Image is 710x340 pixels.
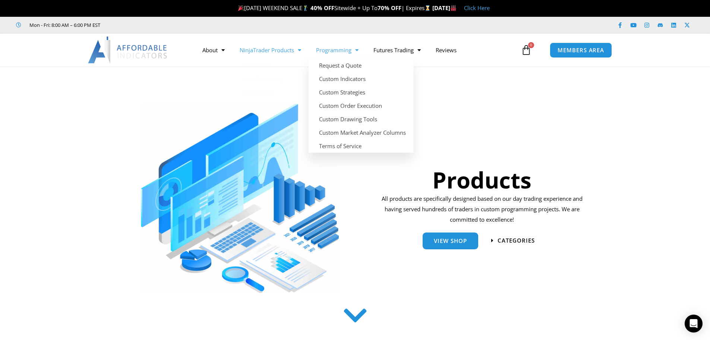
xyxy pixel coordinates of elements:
a: Impact Order Flow [232,112,309,126]
a: MEMBERS AREA [550,43,612,58]
span: 0 [528,42,534,48]
a: Promotions [232,59,309,72]
a: Enhanced Chart Trader [232,99,309,112]
ul: Programming [309,59,413,153]
iframe: Customer reviews powered by Trustpilot [111,21,223,29]
a: About [195,41,232,59]
span: Mon - Fri: 8:00 AM – 6:00 PM EST [28,21,100,29]
img: LogoAI | Affordable Indicators – NinjaTrader [88,37,168,63]
strong: 70% OFF [378,4,401,12]
a: 0 [510,39,543,61]
strong: [DATE] [432,4,457,12]
a: Reviews [428,41,464,59]
nav: Menu [195,41,519,59]
img: ⌛ [425,5,430,11]
img: 🎉 [238,5,244,11]
img: 🏭 [451,5,456,11]
span: categories [498,238,535,243]
img: 🏌️‍♂️ [303,5,308,11]
h1: Products [379,164,585,196]
div: Open Intercom Messenger [685,315,703,333]
a: categories [491,238,535,243]
ul: NinjaTrader Products [232,59,309,139]
a: NinjaTrader Products [232,41,309,59]
a: Click Here [464,4,490,12]
a: Custom Market Analyzer Columns [309,126,413,139]
p: All products are specifically designed based on our day trading experience and having served hund... [379,194,585,225]
img: ProductsSection scaled | Affordable Indicators – NinjaTrader [141,104,339,293]
a: Custom Drawing Tools [309,112,413,126]
a: Best Indicators [232,126,309,139]
span: MEMBERS AREA [558,47,604,53]
a: Custom Order Execution [309,99,413,112]
a: Custom Strategies [309,85,413,99]
span: [DATE] WEEKEND SALE Sitewide + Up To | Expires [236,4,432,12]
a: View Shop [423,233,478,249]
a: See All Products [232,72,309,85]
a: Trade Copier [232,85,309,99]
a: Futures Trading [366,41,428,59]
a: Terms of Service [309,139,413,153]
span: View Shop [434,238,467,244]
a: Custom Indicators [309,72,413,85]
a: Programming [309,41,366,59]
a: Request a Quote [309,59,413,72]
strong: 40% OFF [310,4,334,12]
